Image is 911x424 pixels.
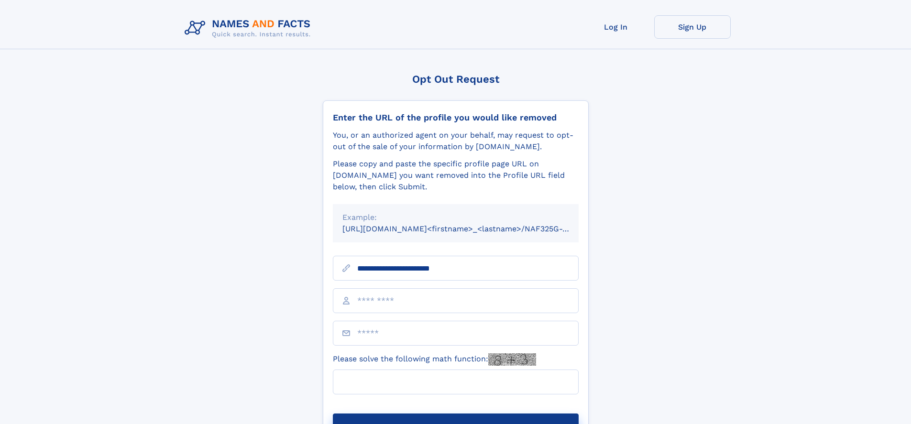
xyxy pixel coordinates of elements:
img: Logo Names and Facts [181,15,318,41]
a: Log In [578,15,654,39]
div: Example: [342,212,569,223]
div: You, or an authorized agent on your behalf, may request to opt-out of the sale of your informatio... [333,130,579,152]
a: Sign Up [654,15,731,39]
div: Enter the URL of the profile you would like removed [333,112,579,123]
div: Please copy and paste the specific profile page URL on [DOMAIN_NAME] you want removed into the Pr... [333,158,579,193]
label: Please solve the following math function: [333,353,536,366]
div: Opt Out Request [323,73,589,85]
small: [URL][DOMAIN_NAME]<firstname>_<lastname>/NAF325G-xxxxxxxx [342,224,597,233]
